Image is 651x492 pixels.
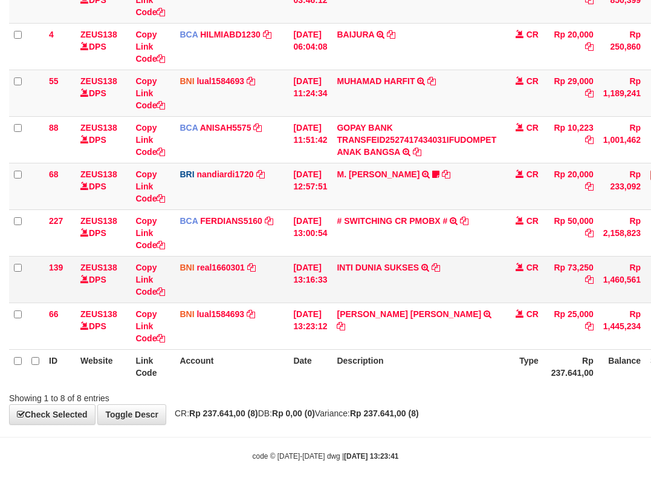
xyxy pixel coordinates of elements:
[180,169,194,179] span: BRI
[247,263,256,272] a: Copy real1660301 to clipboard
[189,408,258,418] strong: Rp 237.641,00 (8)
[332,349,501,384] th: Description
[49,123,59,133] span: 88
[180,309,194,319] span: BNI
[350,408,419,418] strong: Rp 237.641,00 (8)
[196,309,244,319] a: lual1584693
[501,349,543,384] th: Type
[263,30,271,39] a: Copy HILMIABD1230 to clipboard
[49,216,63,226] span: 227
[585,42,594,51] a: Copy Rp 20,000 to clipboard
[288,256,332,303] td: [DATE] 13:16:33
[180,216,198,226] span: BCA
[337,169,419,179] a: M. [PERSON_NAME]
[585,135,594,145] a: Copy Rp 10,223 to clipboard
[80,169,117,179] a: ZEUS138
[598,349,646,384] th: Balance
[97,404,166,425] a: Toggle Descr
[598,23,646,70] td: Rp 250,860
[80,263,117,272] a: ZEUS138
[543,209,598,256] td: Rp 50,000
[460,216,468,226] a: Copy # SWITCHING CR PMOBX # to clipboard
[337,216,447,226] a: # SWITCHING CR PMOBX #
[80,76,117,86] a: ZEUS138
[180,263,194,272] span: BNI
[543,116,598,163] td: Rp 10,223
[598,163,646,209] td: Rp 233,092
[200,30,261,39] a: HILMIABD1230
[49,169,59,179] span: 68
[543,349,598,384] th: Rp 237.641,00
[76,70,131,116] td: DPS
[135,123,165,157] a: Copy Link Code
[131,349,175,384] th: Link Code
[49,309,59,319] span: 66
[337,76,415,86] a: MUHAMAD HARFIT
[427,76,436,86] a: Copy MUHAMAD HARFIT to clipboard
[585,321,594,331] a: Copy Rp 25,000 to clipboard
[585,275,594,284] a: Copy Rp 73,250 to clipboard
[337,309,481,319] a: [PERSON_NAME] [PERSON_NAME]
[387,30,395,39] a: Copy BAIJURA to clipboard
[526,76,539,86] span: CR
[543,23,598,70] td: Rp 20,000
[180,76,194,86] span: BNI
[598,303,646,349] td: Rp 1,445,234
[256,169,265,179] a: Copy nandiardi1720 to clipboard
[49,30,54,39] span: 4
[598,70,646,116] td: Rp 1,189,241
[76,349,131,384] th: Website
[265,216,273,226] a: Copy FERDIANS5160 to clipboard
[543,256,598,303] td: Rp 73,250
[196,263,244,272] a: real1660301
[76,163,131,209] td: DPS
[337,321,345,331] a: Copy RAMZI MAULANA ZIKRULLOH to clipboard
[247,76,255,86] a: Copy lual1584693 to clipboard
[413,147,421,157] a: Copy GOPAY BANK TRANSFEID2527417434031IFUDOMPET ANAK BANGSA to clipboard
[200,216,262,226] a: FERDIANS5160
[76,303,131,349] td: DPS
[272,408,315,418] strong: Rp 0,00 (0)
[80,30,117,39] a: ZEUS138
[432,263,440,272] a: Copy INTI DUNIA SUKSES to clipboard
[543,163,598,209] td: Rp 20,000
[585,228,594,238] a: Copy Rp 50,000 to clipboard
[9,404,96,425] a: Check Selected
[288,349,332,384] th: Date
[543,70,598,116] td: Rp 29,000
[49,76,59,86] span: 55
[76,256,131,303] td: DPS
[80,123,117,133] a: ZEUS138
[180,123,198,133] span: BCA
[135,169,165,203] a: Copy Link Code
[288,70,332,116] td: [DATE] 11:24:34
[253,123,262,133] a: Copy ANISAH5575 to clipboard
[526,309,539,319] span: CR
[526,169,539,179] span: CR
[175,349,288,384] th: Account
[76,116,131,163] td: DPS
[598,116,646,163] td: Rp 1,001,462
[337,123,496,157] a: GOPAY BANK TRANSFEID2527417434031IFUDOMPET ANAK BANGSA
[253,452,399,461] small: code © [DATE]-[DATE] dwg |
[337,263,419,272] a: INTI DUNIA SUKSES
[135,216,165,250] a: Copy Link Code
[543,303,598,349] td: Rp 25,000
[200,123,251,133] a: ANISAH5575
[288,209,332,256] td: [DATE] 13:00:54
[598,209,646,256] td: Rp 2,158,823
[135,30,165,64] a: Copy Link Code
[80,216,117,226] a: ZEUS138
[196,76,244,86] a: lual1584693
[9,387,262,404] div: Showing 1 to 8 of 8 entries
[585,88,594,98] a: Copy Rp 29,000 to clipboard
[169,408,419,418] span: CR: DB: Variance:
[135,76,165,110] a: Copy Link Code
[288,116,332,163] td: [DATE] 11:51:42
[44,349,76,384] th: ID
[598,256,646,303] td: Rp 1,460,561
[288,23,332,70] td: [DATE] 06:04:08
[196,169,253,179] a: nandiardi1720
[135,263,165,297] a: Copy Link Code
[288,303,332,349] td: [DATE] 13:23:12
